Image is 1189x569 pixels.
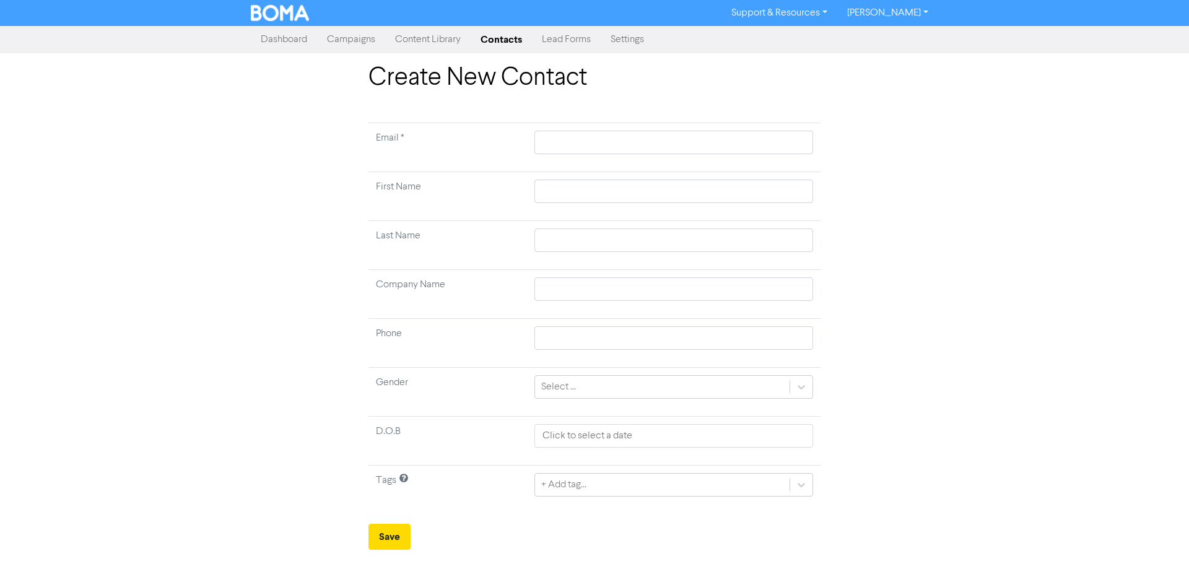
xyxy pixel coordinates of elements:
input: Click to select a date [534,424,813,448]
h1: Create New Contact [368,63,821,93]
iframe: Chat Widget [1127,510,1189,569]
button: Save [368,524,411,550]
td: Company Name [368,270,527,319]
td: Tags [368,466,527,515]
img: BOMA Logo [251,5,309,21]
a: Support & Resources [721,3,837,23]
td: Last Name [368,221,527,270]
td: D.O.B [368,417,527,466]
a: Lead Forms [532,27,601,52]
a: Dashboard [251,27,317,52]
td: Required [368,123,527,172]
a: Settings [601,27,654,52]
td: Phone [368,319,527,368]
td: First Name [368,172,527,221]
a: Content Library [385,27,471,52]
td: Gender [368,368,527,417]
div: + Add tag... [541,477,586,492]
div: Select ... [541,380,576,394]
a: [PERSON_NAME] [837,3,938,23]
a: Campaigns [317,27,385,52]
a: Contacts [471,27,532,52]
